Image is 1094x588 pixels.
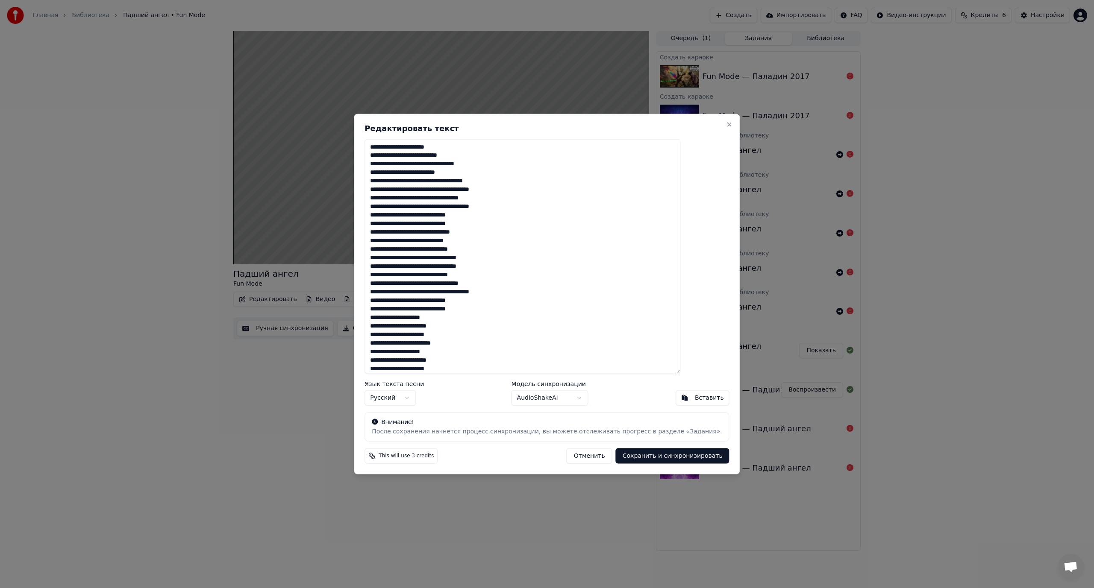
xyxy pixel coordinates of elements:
[372,418,722,427] div: Внимание!
[365,124,729,132] h2: Редактировать текст
[512,381,588,387] label: Модель синхронизации
[379,453,434,459] span: This will use 3 credits
[676,390,729,406] button: Вставить
[365,381,424,387] label: Язык текста песни
[372,427,722,436] div: После сохранения начнется процесс синхронизации, вы можете отслеживать прогресс в разделе «Задания».
[695,394,724,402] div: Вставить
[567,448,612,464] button: Отменить
[616,448,729,464] button: Сохранить и синхронизировать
